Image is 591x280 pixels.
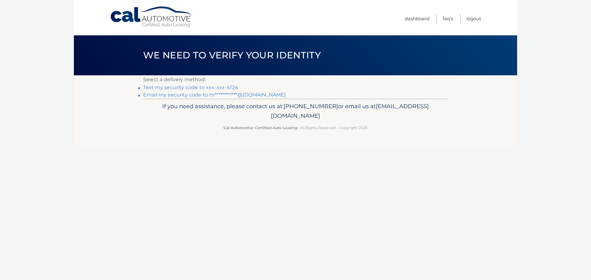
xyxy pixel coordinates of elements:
a: FAQ's [443,14,453,24]
span: We need to verify your identity [143,49,321,61]
p: Select a delivery method: [143,75,448,84]
p: If you need assistance, please contact us at: or email us at [147,101,444,121]
a: Dashboard [405,14,429,24]
a: Logout [466,14,481,24]
a: Cal Automotive [110,6,193,28]
p: - All Rights Reserved - Copyright 2025 [147,124,444,131]
a: Text my security code to xxx-xxx-4124 [143,85,238,90]
strong: Cal Automotive Certified Auto Leasing [223,125,297,130]
span: [PHONE_NUMBER] [283,103,338,110]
